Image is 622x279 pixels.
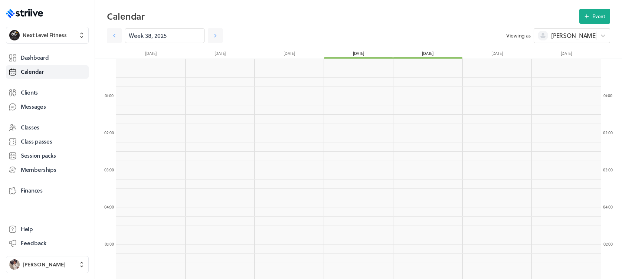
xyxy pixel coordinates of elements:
div: [DATE] [116,50,186,59]
div: [DATE] [186,50,255,59]
span: Memberships [21,166,56,174]
div: 05 [600,241,615,247]
span: :00 [608,129,613,136]
span: Clients [21,89,38,96]
a: Class passes [6,135,89,148]
a: Help [6,223,89,236]
a: Memberships [6,163,89,177]
span: [PERSON_NAME] [551,32,597,40]
div: [DATE] [531,50,601,59]
span: Class passes [21,138,52,145]
span: :00 [109,204,114,210]
span: :00 [108,92,114,99]
span: :00 [607,92,612,99]
a: Messages [6,100,89,114]
button: Ben Robinson[PERSON_NAME] [6,256,89,273]
button: Next Level FitnessNext Level Fitness [6,27,89,44]
div: 01 [600,93,615,98]
div: 03 [600,167,615,173]
span: Event [592,13,605,20]
span: :00 [608,167,613,173]
div: [DATE] [324,50,393,59]
div: [DATE] [393,50,462,59]
span: [PERSON_NAME] [23,261,66,268]
div: 02 [102,130,117,135]
span: Session packs [21,152,56,160]
span: Classes [21,124,39,131]
span: Finances [21,187,43,194]
div: 03 [102,167,117,173]
img: Ben Robinson [9,259,20,270]
div: [DATE] [462,50,532,59]
span: :00 [608,204,613,210]
span: Calendar [21,68,44,76]
span: :00 [607,241,612,247]
div: [DATE] [255,50,324,59]
span: :00 [109,129,114,136]
span: :00 [108,241,114,247]
input: YYYY-M-D [125,28,205,43]
div: 02 [600,130,615,135]
a: Finances [6,184,89,197]
button: Feedback [6,237,89,250]
a: Calendar [6,65,89,79]
a: Dashboard [6,51,89,65]
span: Dashboard [21,54,49,62]
a: Clients [6,86,89,99]
img: Next Level Fitness [9,30,20,40]
iframe: gist-messenger-bubble-iframe [600,257,618,275]
span: :00 [109,167,114,173]
span: Messages [21,103,46,111]
span: Help [21,225,33,233]
div: 01 [102,93,117,98]
span: Viewing as [506,32,531,39]
a: Session packs [6,149,89,163]
div: 04 [600,204,615,210]
span: Next Level Fitness [23,32,67,39]
button: Event [579,9,610,24]
div: 04 [102,204,117,210]
div: 05 [102,241,117,247]
h2: Calendar [107,9,579,24]
a: Classes [6,121,89,134]
span: Feedback [21,239,46,247]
